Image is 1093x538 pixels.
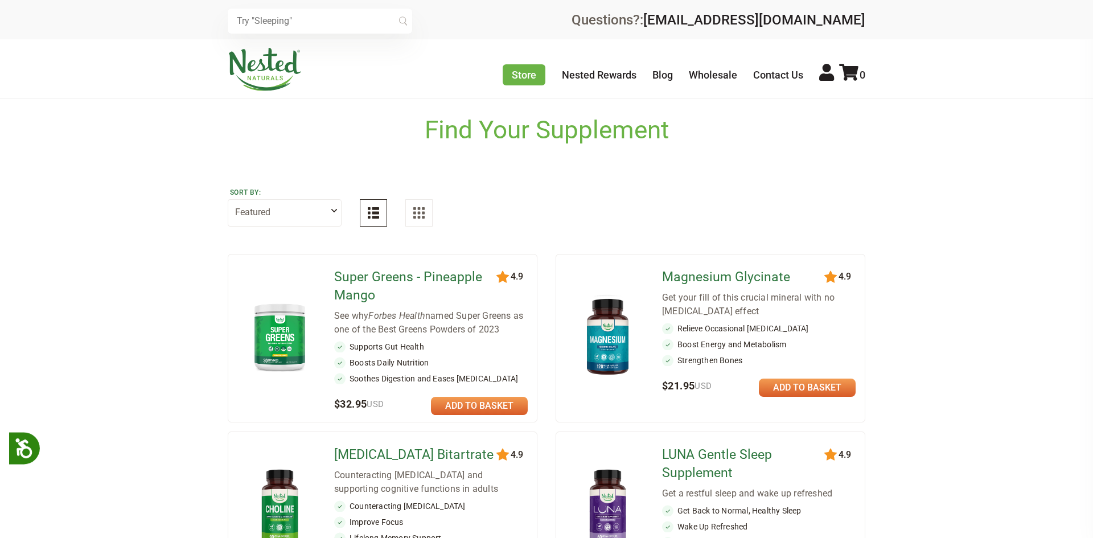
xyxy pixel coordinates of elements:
a: Contact Us [753,69,803,81]
li: Strengthen Bones [662,355,856,366]
a: Nested Rewards [562,69,636,81]
em: Forbes Health [368,310,425,321]
span: USD [367,399,384,409]
h1: Find Your Supplement [425,116,669,145]
input: Try "Sleeping" [228,9,412,34]
span: $21.95 [662,380,712,392]
li: Improve Focus [334,516,528,528]
img: Grid [413,207,425,219]
a: [MEDICAL_DATA] Bitartrate [334,446,499,464]
a: Super Greens - Pineapple Mango [334,268,499,305]
li: Supports Gut Health [334,341,528,352]
li: Get Back to Normal, Healthy Sleep [662,505,856,516]
a: 0 [839,69,865,81]
li: Counteracting [MEDICAL_DATA] [334,500,528,512]
a: [EMAIL_ADDRESS][DOMAIN_NAME] [643,12,865,28]
span: 0 [860,69,865,81]
div: Get a restful sleep and wake up refreshed [662,487,856,500]
img: List [368,207,379,219]
div: Get your fill of this crucial mineral with no [MEDICAL_DATA] effect [662,291,856,318]
a: Wholesale [689,69,737,81]
img: Magnesium Glycinate [574,293,641,380]
a: Store [503,64,545,85]
li: Wake Up Refreshed [662,521,856,532]
a: LUNA Gentle Sleep Supplement [662,446,827,482]
li: Soothes Digestion and Eases [MEDICAL_DATA] [334,373,528,384]
img: Nested Naturals [228,48,302,91]
div: See why named Super Greens as one of the Best Greens Powders of 2023 [334,309,528,336]
a: Magnesium Glycinate [662,268,827,286]
div: Questions?: [572,13,865,27]
a: Blog [652,69,673,81]
span: $32.95 [334,398,384,410]
img: Super Greens - Pineapple Mango [246,298,313,375]
span: USD [695,381,712,391]
li: Relieve Occasional [MEDICAL_DATA] [662,323,856,334]
li: Boosts Daily Nutrition [334,357,528,368]
div: Counteracting [MEDICAL_DATA] and supporting cognitive functions in adults [334,469,528,496]
li: Boost Energy and Metabolism [662,339,856,350]
label: Sort by: [230,188,339,197]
